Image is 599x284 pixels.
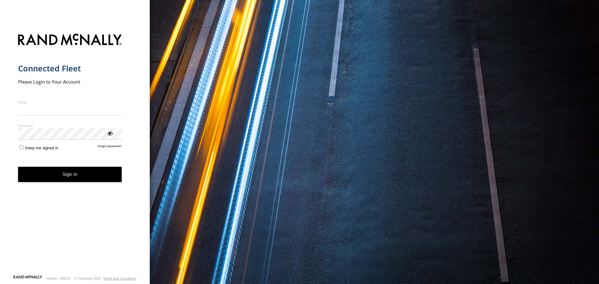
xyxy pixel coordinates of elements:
h2: Please Login to Your Account [18,79,122,85]
label: Password [18,123,122,128]
div: © Copyright 2025 - [74,277,136,280]
label: Email [18,100,122,104]
button: Sign in [18,167,122,182]
input: Keep me signed in [19,145,23,149]
span: Keep me signed in [25,146,58,150]
form: main [18,30,132,275]
div: Version: 308.01 [46,277,70,280]
a: Visit our Website [13,275,42,282]
a: Forgot password? [98,144,122,150]
h1: Connected Fleet [18,63,122,74]
img: Rand McNally [18,32,122,48]
div: ViewPassword [107,130,113,136]
a: Terms and Conditions [103,277,136,280]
